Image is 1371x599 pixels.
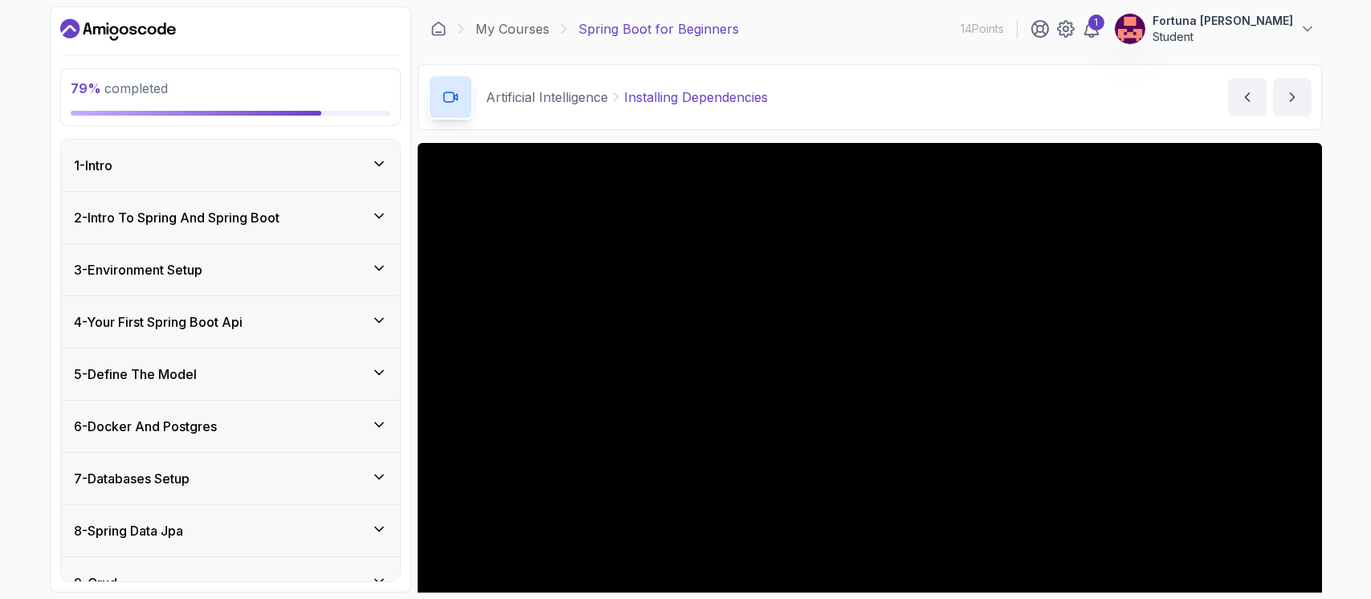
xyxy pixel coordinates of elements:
[71,80,101,96] span: 79 %
[430,21,447,37] a: Dashboard
[74,469,190,488] h3: 7 - Databases Setup
[60,17,176,43] a: Dashboard
[961,21,1004,37] p: 14 Points
[61,505,400,556] button: 8-Spring Data Jpa
[624,88,768,107] p: Installing Dependencies
[61,296,400,348] button: 4-Your First Spring Boot Api
[1115,14,1145,44] img: user profile image
[74,260,202,279] h3: 3 - Environment Setup
[61,244,400,295] button: 3-Environment Setup
[74,521,183,540] h3: 8 - Spring Data Jpa
[74,312,243,332] h3: 4 - Your First Spring Boot Api
[61,140,400,191] button: 1-Intro
[578,19,739,39] p: Spring Boot for Beginners
[1153,13,1293,29] p: Fortuna [PERSON_NAME]
[61,348,400,400] button: 5-Define The Model
[71,80,168,96] span: completed
[61,453,400,504] button: 7-Databases Setup
[1228,78,1267,116] button: previous content
[74,365,197,384] h3: 5 - Define The Model
[1273,78,1312,116] button: next content
[61,192,400,243] button: 2-Intro To Spring And Spring Boot
[1088,14,1104,31] div: 1
[1153,29,1293,45] p: Student
[74,208,280,227] h3: 2 - Intro To Spring And Spring Boot
[1082,19,1101,39] a: 1
[74,573,117,593] h3: 9 - Crud
[61,401,400,452] button: 6-Docker And Postgres
[486,88,608,107] p: Artificial Intelligence
[74,156,112,175] h3: 1 - Intro
[74,417,217,436] h3: 6 - Docker And Postgres
[475,19,549,39] a: My Courses
[1114,13,1316,45] button: user profile imageFortuna [PERSON_NAME]Student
